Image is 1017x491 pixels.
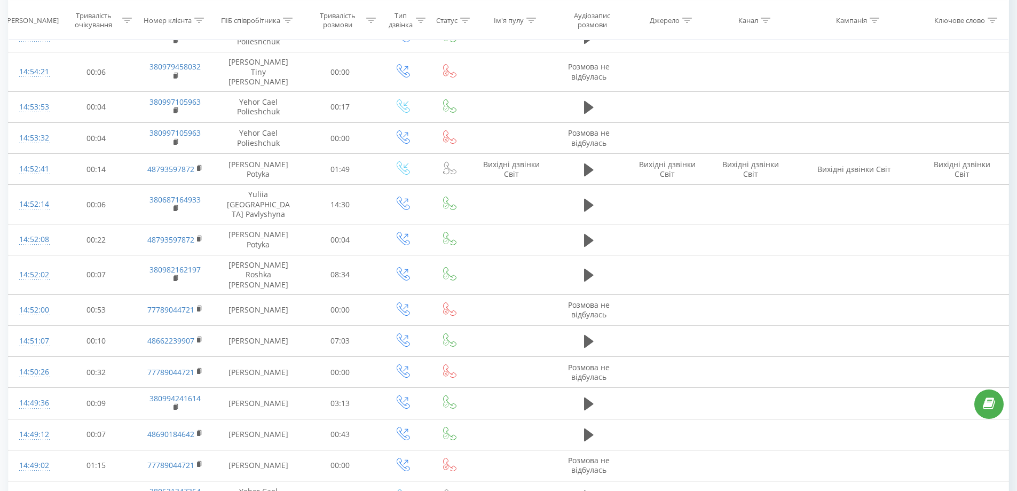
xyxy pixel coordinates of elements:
[149,97,201,107] a: 380997105963
[302,325,379,356] td: 07:03
[19,362,47,383] div: 14:50:26
[215,154,302,185] td: [PERSON_NAME] Potyka
[792,154,916,185] td: Вихідні дзвінки Світ
[19,455,47,476] div: 14:49:02
[147,367,194,377] a: 77789044721
[561,11,623,29] div: Аудіозапис розмови
[388,11,413,29] div: Тип дзвінка
[738,15,758,25] div: Канал
[302,52,379,92] td: 00:00
[568,300,610,319] span: Розмова не відбулась
[302,154,379,185] td: 01:49
[19,424,47,445] div: 14:49:12
[19,61,47,82] div: 14:54:21
[302,294,379,325] td: 00:00
[58,294,135,325] td: 00:53
[58,185,135,224] td: 00:06
[58,255,135,295] td: 00:07
[302,357,379,388] td: 00:00
[568,455,610,475] span: Розмова не відбулась
[302,388,379,419] td: 03:13
[149,393,201,403] a: 380994241614
[19,97,47,118] div: 14:53:53
[311,11,364,29] div: Тривалість розмови
[302,123,379,154] td: 00:00
[302,419,379,450] td: 00:43
[215,52,302,92] td: [PERSON_NAME] Tiny [PERSON_NAME]
[302,185,379,224] td: 14:30
[568,128,610,147] span: Розмова не відбулась
[19,331,47,352] div: 14:51:07
[215,185,302,224] td: Yuliia [GEOGRAPHIC_DATA] Pavlyshyna
[144,15,192,25] div: Номер клієнта
[58,91,135,122] td: 00:04
[147,164,194,174] a: 48793597872
[58,52,135,92] td: 00:06
[626,154,709,185] td: Вихідні дзвінки Світ
[19,393,47,414] div: 14:49:36
[19,229,47,250] div: 14:52:08
[215,450,302,481] td: [PERSON_NAME]
[149,264,201,275] a: 380982162197
[221,15,280,25] div: ПІБ співробітника
[58,388,135,419] td: 00:09
[215,325,302,356] td: [PERSON_NAME]
[215,123,302,154] td: Yehor Cael Polieshchuk
[215,91,302,122] td: Yehor Cael Polieshchuk
[147,305,194,315] a: 77789044721
[215,357,302,388] td: [PERSON_NAME]
[302,91,379,122] td: 00:17
[58,123,135,154] td: 00:04
[19,194,47,215] div: 14:52:14
[19,159,47,180] div: 14:52:41
[149,61,201,72] a: 380979458032
[215,255,302,295] td: [PERSON_NAME] Roshka [PERSON_NAME]
[934,15,985,25] div: Ключове слово
[215,419,302,450] td: [PERSON_NAME]
[471,154,551,185] td: Вихідні дзвінки Світ
[58,154,135,185] td: 00:14
[58,224,135,255] td: 00:22
[58,357,135,388] td: 00:32
[58,325,135,356] td: 00:10
[916,154,1008,185] td: Вихідні дзвінки Світ
[302,255,379,295] td: 08:34
[568,61,610,81] span: Розмова не відбулась
[568,362,610,382] span: Розмова не відбулась
[302,450,379,481] td: 00:00
[215,224,302,255] td: [PERSON_NAME] Potyka
[147,460,194,470] a: 77789044721
[147,235,194,245] a: 48793597872
[149,194,201,205] a: 380687164933
[147,429,194,439] a: 48690184642
[215,388,302,419] td: [PERSON_NAME]
[67,11,120,29] div: Тривалість очікування
[19,300,47,321] div: 14:52:00
[836,15,867,25] div: Кампанія
[58,450,135,481] td: 01:15
[709,154,792,185] td: Вихідні дзвінки Світ
[302,224,379,255] td: 00:04
[19,128,47,149] div: 14:53:32
[147,336,194,346] a: 48662239907
[494,15,524,25] div: Ім'я пулу
[650,15,680,25] div: Джерело
[215,294,302,325] td: [PERSON_NAME]
[149,128,201,138] a: 380997105963
[58,419,135,450] td: 00:07
[19,264,47,285] div: 14:52:02
[5,15,59,25] div: [PERSON_NAME]
[436,15,458,25] div: Статус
